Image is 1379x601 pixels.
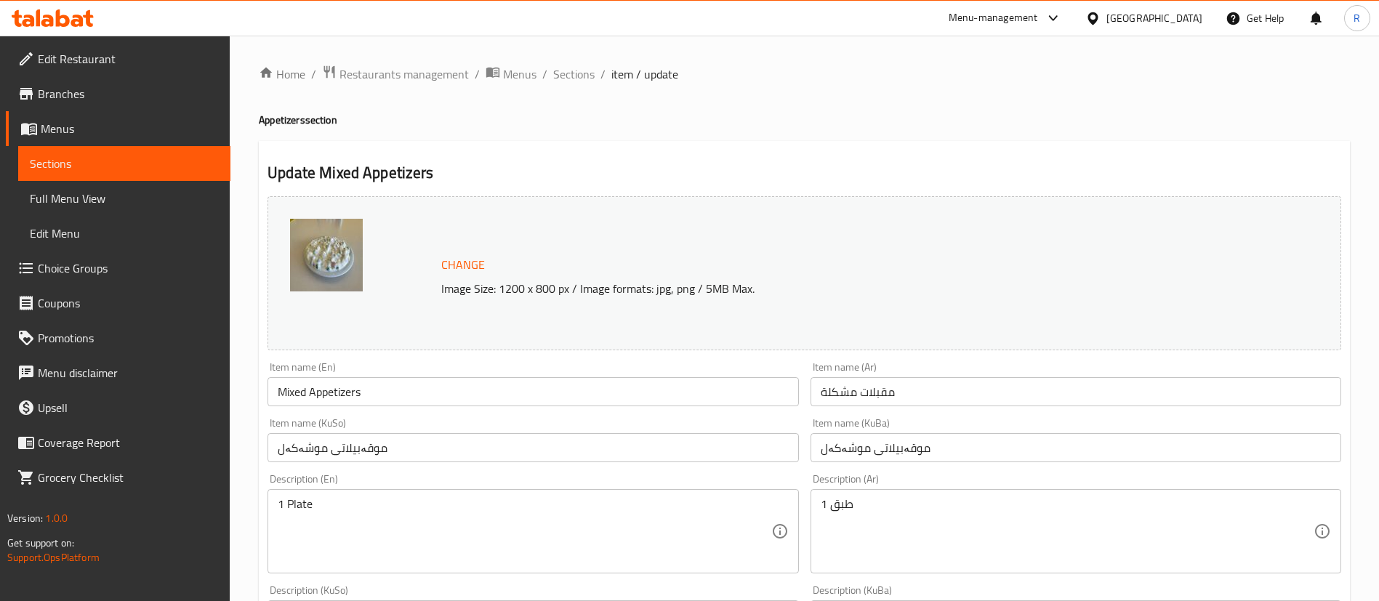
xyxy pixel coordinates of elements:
span: R [1354,10,1360,26]
button: Change [435,250,491,280]
img: Mixed_Appetizers638925275135051321.jpg [290,219,363,291]
a: Menu disclaimer [6,355,230,390]
a: Full Menu View [18,181,230,216]
span: Edit Restaurant [38,50,219,68]
span: Coupons [38,294,219,312]
li: / [311,65,316,83]
span: Version: [7,509,43,528]
span: Edit Menu [30,225,219,242]
li: / [475,65,480,83]
li: / [600,65,606,83]
a: Home [259,65,305,83]
span: Menus [41,120,219,137]
span: Menus [503,65,536,83]
span: Promotions [38,329,219,347]
span: Grocery Checklist [38,469,219,486]
a: Grocery Checklist [6,460,230,495]
a: Sections [18,146,230,181]
span: 1.0.0 [45,509,68,528]
span: Choice Groups [38,259,219,277]
div: Menu-management [949,9,1038,27]
span: Restaurants management [339,65,469,83]
h4: Appetizers section [259,113,1350,127]
span: Menu disclaimer [38,364,219,382]
div: [GEOGRAPHIC_DATA] [1106,10,1202,26]
input: Enter name En [268,377,798,406]
span: Full Menu View [30,190,219,207]
li: / [542,65,547,83]
a: Coverage Report [6,425,230,460]
input: Enter name KuBa [811,433,1341,462]
span: Change [441,254,485,275]
a: Coupons [6,286,230,320]
a: Branches [6,76,230,111]
a: Menus [486,65,536,84]
a: Edit Menu [18,216,230,251]
h2: Update Mixed Appetizers [268,162,1341,184]
a: Promotions [6,320,230,355]
input: Enter name KuSo [268,433,798,462]
span: Branches [38,85,219,102]
p: Image Size: 1200 x 800 px / Image formats: jpg, png / 5MB Max. [435,280,1207,297]
span: Coverage Report [38,434,219,451]
span: Get support on: [7,533,74,552]
a: Sections [553,65,595,83]
a: Choice Groups [6,251,230,286]
a: Support.OpsPlatform [7,548,100,567]
textarea: 1 طبق [821,497,1314,566]
input: Enter name Ar [811,377,1341,406]
span: Upsell [38,399,219,416]
nav: breadcrumb [259,65,1350,84]
a: Restaurants management [322,65,469,84]
textarea: 1 Plate [278,497,771,566]
a: Edit Restaurant [6,41,230,76]
a: Upsell [6,390,230,425]
span: Sections [30,155,219,172]
a: Menus [6,111,230,146]
span: item / update [611,65,678,83]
